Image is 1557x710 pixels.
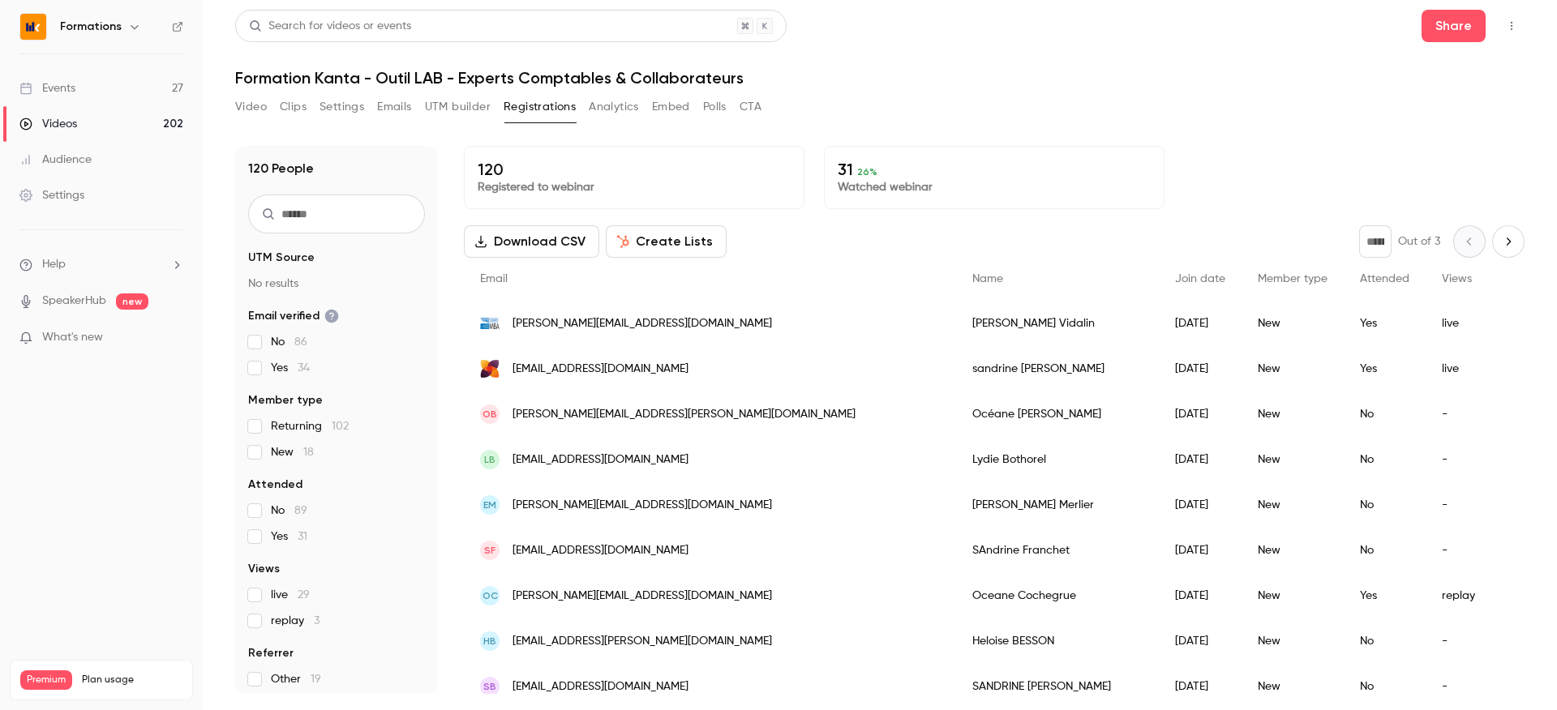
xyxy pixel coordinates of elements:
[271,587,310,603] span: live
[606,225,727,258] button: Create Lists
[1426,346,1514,391] div: live
[513,588,772,605] span: [PERSON_NAME][EMAIL_ADDRESS][DOMAIN_NAME]
[248,250,315,266] span: UTM Source
[1159,391,1242,437] div: [DATE]
[1159,346,1242,391] div: [DATE]
[478,160,791,179] p: 120
[1344,528,1426,573] div: No
[513,451,688,468] span: [EMAIL_ADDRESS][DOMAIN_NAME]
[956,573,1159,618] div: Oceane Cochegrue
[513,497,772,514] span: [PERSON_NAME][EMAIL_ADDRESS][DOMAIN_NAME]
[483,407,497,421] span: OB
[1344,346,1426,391] div: Yes
[513,315,772,332] span: [PERSON_NAME][EMAIL_ADDRESS][DOMAIN_NAME]
[294,505,307,516] span: 89
[956,301,1159,346] div: [PERSON_NAME] Vidalin
[857,166,877,177] span: 26 %
[1344,482,1426,528] div: No
[972,273,1003,284] span: Name
[1159,437,1242,482] div: [DATE]
[1426,528,1514,573] div: -
[1242,301,1344,346] div: New
[60,19,122,35] h6: Formations
[956,664,1159,709] div: SANDRINE [PERSON_NAME]
[1159,528,1242,573] div: [DATE]
[248,250,425,687] section: facet-groups
[483,498,496,512] span: EM
[19,187,84,203] div: Settings
[332,421,349,432] span: 102
[1344,391,1426,437] div: No
[1344,573,1426,618] div: Yes
[838,160,1151,179] p: 31
[1242,437,1344,482] div: New
[513,406,856,423] span: [PERSON_NAME][EMAIL_ADDRESS][PERSON_NAME][DOMAIN_NAME]
[298,362,310,374] span: 34
[956,391,1159,437] div: Océane [PERSON_NAME]
[19,256,183,273] li: help-dropdown-opener
[20,670,72,690] span: Premium
[42,329,103,346] span: What's new
[464,225,599,258] button: Download CSV
[20,14,46,40] img: Formations
[956,482,1159,528] div: [PERSON_NAME] Merlier
[294,336,307,348] span: 86
[513,361,688,378] span: [EMAIL_ADDRESS][DOMAIN_NAME]
[480,314,500,333] img: cabinet-mba.com
[1499,13,1525,39] button: Top Bar Actions
[235,68,1525,88] h1: Formation Kanta - Outil LAB - Experts Comptables & Collaborateurs
[280,94,307,120] button: Clips
[1492,225,1525,258] button: Next page
[1426,301,1514,346] div: live
[1159,618,1242,664] div: [DATE]
[484,543,495,558] span: SF
[956,618,1159,664] div: Heloise BESSON
[1242,664,1344,709] div: New
[1242,618,1344,664] div: New
[248,159,314,178] h1: 120 People
[703,94,727,120] button: Polls
[1398,233,1440,250] p: Out of 3
[1426,482,1514,528] div: -
[513,542,688,559] span: [EMAIL_ADDRESS][DOMAIN_NAME]
[298,531,307,542] span: 31
[271,334,307,350] span: No
[271,418,349,434] span: Returning
[248,308,339,324] span: Email verified
[248,561,280,577] span: Views
[956,346,1159,391] div: sandrine [PERSON_NAME]
[740,94,761,120] button: CTA
[1159,482,1242,528] div: [DATE]
[513,633,772,650] span: [EMAIL_ADDRESS][PERSON_NAME][DOMAIN_NAME]
[1242,391,1344,437] div: New
[478,179,791,195] p: Registered to webinar
[956,437,1159,482] div: Lydie Bothorel
[483,634,496,648] span: HB
[82,674,182,686] span: Plan usage
[248,392,323,408] span: Member type
[1242,346,1344,391] div: New
[1426,437,1514,482] div: -
[271,613,320,629] span: replay
[1242,482,1344,528] div: New
[248,276,425,292] p: No results
[271,671,321,687] span: Other
[1344,301,1426,346] div: Yes
[589,94,639,120] button: Analytics
[956,528,1159,573] div: SAndrine Franchet
[271,360,310,376] span: Yes
[1426,664,1514,709] div: -
[1442,273,1472,284] span: Views
[483,679,496,694] span: SB
[1422,10,1486,42] button: Share
[1344,664,1426,709] div: No
[19,152,92,168] div: Audience
[42,293,106,310] a: SpeakerHub
[1159,301,1242,346] div: [DATE]
[513,678,688,695] span: [EMAIL_ADDRESS][DOMAIN_NAME]
[1344,437,1426,482] div: No
[248,477,302,493] span: Attended
[249,18,411,35] div: Search for videos or events
[377,94,411,120] button: Emails
[1426,391,1514,437] div: -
